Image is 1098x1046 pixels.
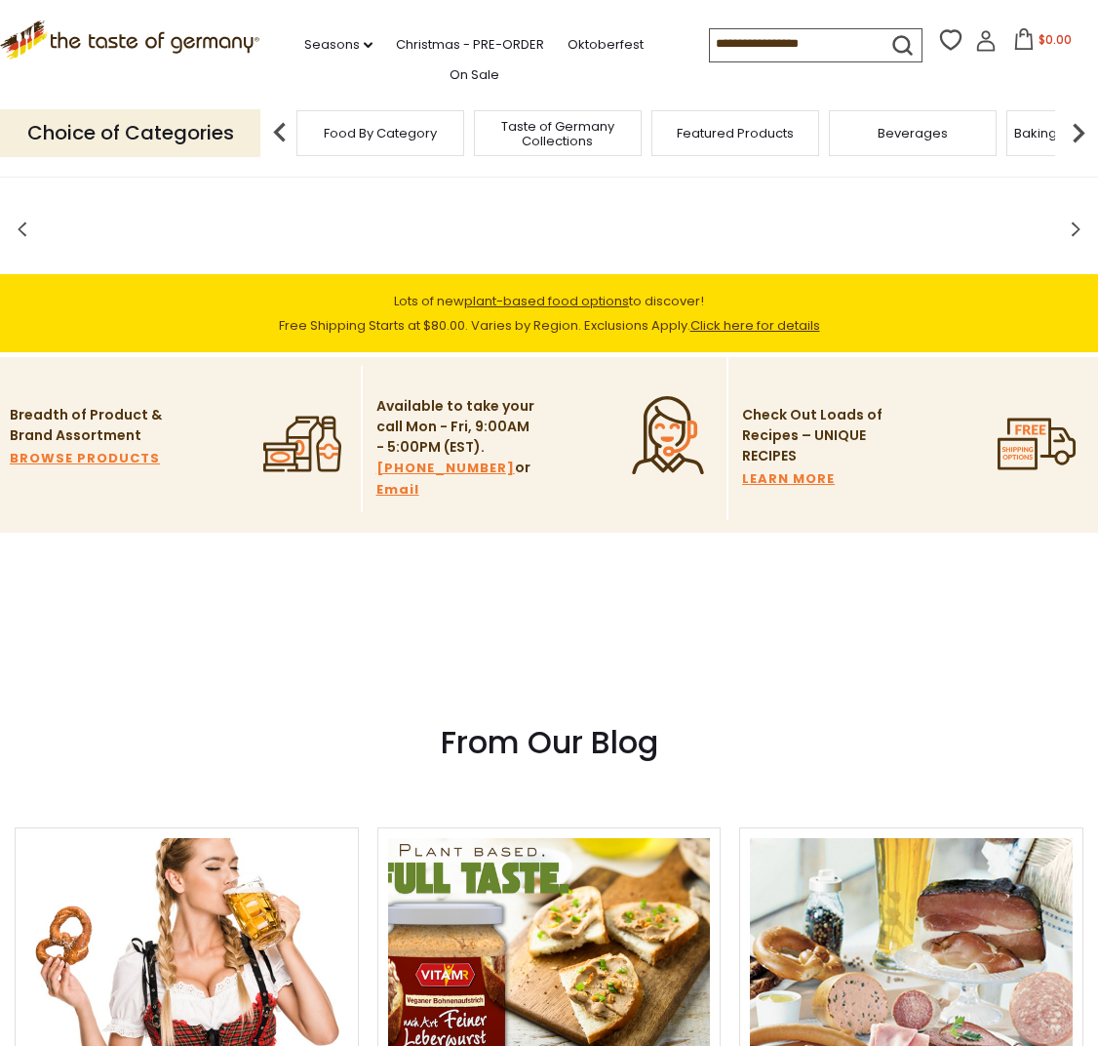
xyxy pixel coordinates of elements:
button: $0.00 [1000,28,1083,58]
a: Food By Category [324,126,437,141]
p: Check Out Loads of Recipes – UNIQUE RECIPES [742,405,883,466]
a: BROWSE PRODUCTS [10,448,160,469]
h3: From Our Blog [15,723,1083,762]
a: Christmas - PRE-ORDER [396,34,544,56]
span: $0.00 [1039,31,1072,48]
a: Click here for details [690,316,820,335]
a: Taste of Germany Collections [480,119,636,148]
a: Oktoberfest [568,34,644,56]
img: next arrow [1059,113,1098,152]
a: Email [376,479,419,501]
img: previous arrow [260,113,299,152]
a: Seasons [304,34,373,56]
a: LEARN MORE [742,468,835,490]
span: Lots of new to discover! Free Shipping Starts at $80.00. Varies by Region. Exclusions Apply. [279,292,820,335]
a: Featured Products [677,126,794,141]
a: [PHONE_NUMBER] [376,458,515,479]
p: Breadth of Product & Brand Assortment [10,405,171,446]
p: Available to take your call Mon - Fri, 9:00AM - 5:00PM (EST). or [376,396,537,501]
a: Beverages [878,126,948,141]
a: plant-based food options [464,292,629,310]
a: On Sale [450,64,499,86]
